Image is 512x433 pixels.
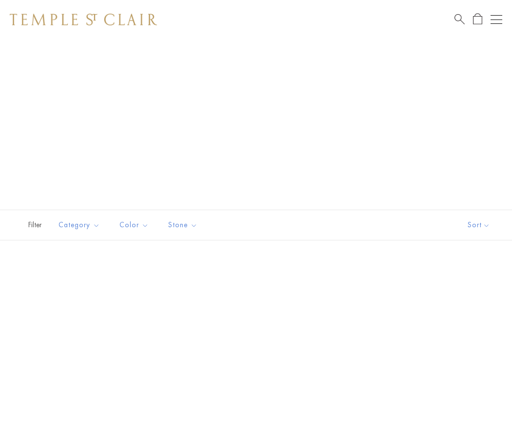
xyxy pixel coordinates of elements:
[454,13,465,25] a: Search
[491,14,502,25] button: Open navigation
[112,214,156,236] button: Color
[10,14,157,25] img: Temple St. Clair
[446,210,512,240] button: Show sort by
[54,219,107,231] span: Category
[161,214,205,236] button: Stone
[163,219,205,231] span: Stone
[51,214,107,236] button: Category
[115,219,156,231] span: Color
[473,13,482,25] a: Open Shopping Bag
